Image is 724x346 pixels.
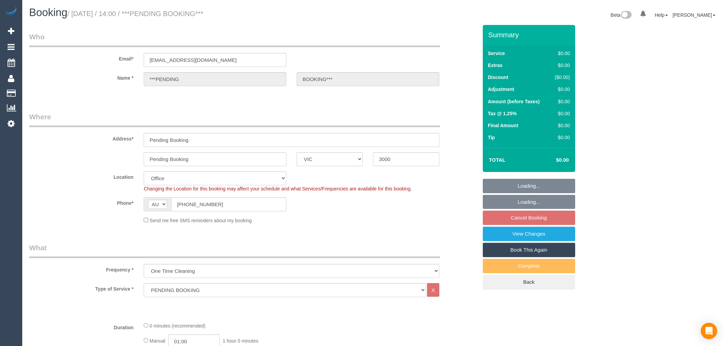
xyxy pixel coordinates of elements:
[655,12,668,18] a: Help
[552,98,570,105] div: $0.00
[144,186,412,191] span: Changing the Location for this booking may affect your schedule and what Services/Frequencies are...
[29,32,440,47] legend: Who
[701,323,717,339] div: Open Intercom Messenger
[24,264,139,273] label: Frequency *
[144,53,286,67] input: Email*
[488,31,572,39] h3: Summary
[24,197,139,207] label: Phone*
[24,171,139,181] label: Location
[483,275,575,289] a: Back
[620,11,632,20] img: New interface
[488,50,505,57] label: Service
[488,98,540,105] label: Amount (before Taxes)
[373,152,439,166] input: Post Code*
[488,122,518,129] label: Final Amount
[150,338,165,344] span: Manual
[171,197,286,211] input: Phone*
[489,157,506,163] strong: Total
[24,283,139,292] label: Type of Service *
[552,110,570,117] div: $0.00
[150,218,252,223] span: Send me free SMS reminders about my booking
[24,53,139,62] label: Email*
[552,134,570,141] div: $0.00
[483,243,575,257] a: Book This Again
[24,133,139,142] label: Address*
[297,72,439,86] input: Last Name*
[144,72,286,86] input: First Name*
[24,322,139,331] label: Duration
[29,112,440,127] legend: Where
[535,157,569,163] h4: $0.00
[552,50,570,57] div: $0.00
[673,12,715,18] a: [PERSON_NAME]
[488,110,517,117] label: Tax @ 1.25%
[488,74,508,81] label: Discount
[552,74,570,81] div: ($0.00)
[488,86,514,93] label: Adjustment
[29,243,440,258] legend: What
[552,86,570,93] div: $0.00
[552,122,570,129] div: $0.00
[24,72,139,81] label: Name *
[552,62,570,69] div: $0.00
[144,152,286,166] input: Suburb*
[150,323,205,329] span: 0 minutes (recommended)
[488,134,495,141] label: Tip
[488,62,503,69] label: Extras
[67,10,203,17] small: / [DATE] / 14:00 / ***PENDING BOOKING***
[29,6,67,18] span: Booking
[4,7,18,16] img: Automaid Logo
[223,338,258,344] span: 1 hour 0 minutes
[483,227,575,241] a: View Changes
[611,12,632,18] a: Beta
